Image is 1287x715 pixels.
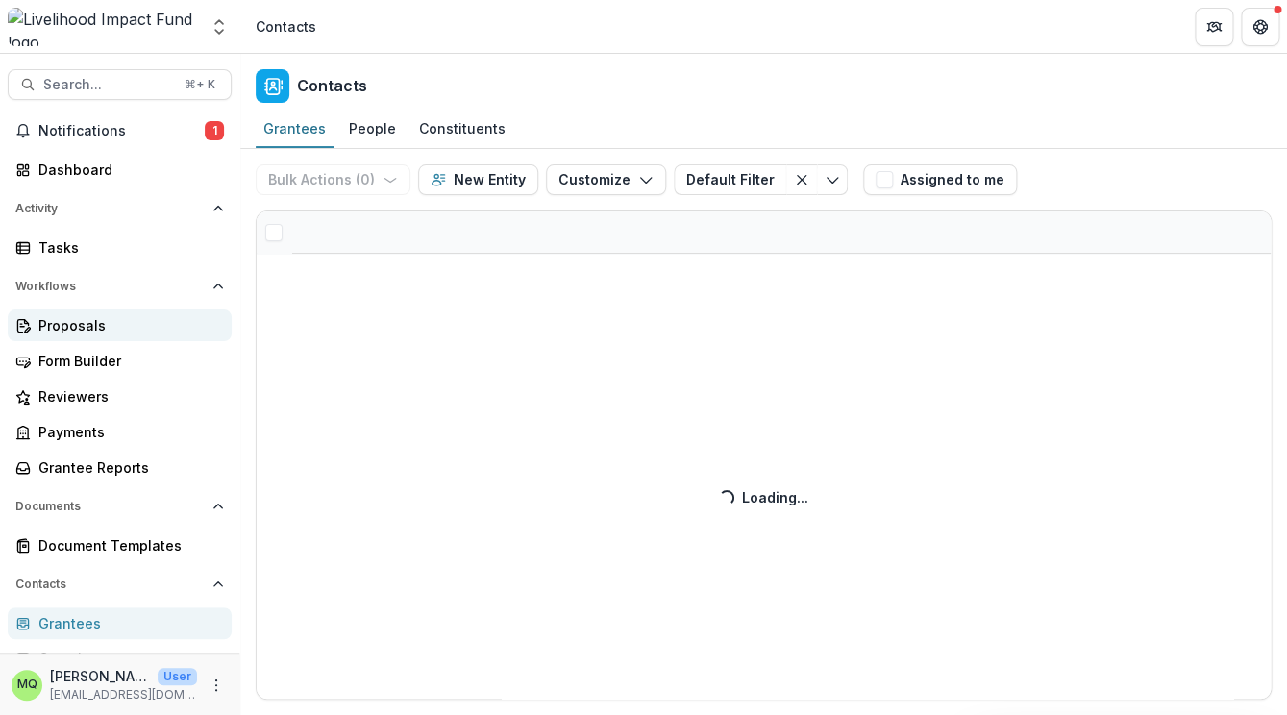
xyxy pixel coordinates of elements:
button: Get Help [1241,8,1279,46]
div: Grantees [38,613,216,633]
a: Grantee Reports [8,452,232,483]
button: Open Activity [8,193,232,224]
div: Grantee Reports [38,457,216,478]
div: Payments [38,422,216,442]
div: Tasks [38,237,216,258]
button: Partners [1195,8,1233,46]
h2: Contacts [297,77,367,95]
button: Search... [8,69,232,100]
span: Search... [43,77,173,93]
span: Documents [15,500,205,513]
a: Constituents [411,111,513,148]
div: Contacts [256,16,316,37]
div: People [341,114,404,142]
a: People [341,111,404,148]
a: Form Builder [8,345,232,377]
button: More [205,674,228,697]
button: Open Workflows [8,271,232,302]
p: [PERSON_NAME] [50,666,150,686]
button: Open Contacts [8,569,232,600]
div: Maica Quitain [17,678,37,691]
span: Activity [15,202,205,215]
a: Payments [8,416,232,448]
a: Constituents [8,643,232,675]
span: 1 [205,121,224,140]
button: Open entity switcher [206,8,233,46]
button: Notifications1 [8,115,232,146]
p: [EMAIL_ADDRESS][DOMAIN_NAME] [50,686,197,703]
a: Grantees [256,111,334,148]
nav: breadcrumb [248,12,324,40]
div: ⌘ + K [181,74,219,95]
div: Grantees [256,114,334,142]
img: Livelihood Impact Fund logo [8,8,198,46]
span: Workflows [15,280,205,293]
a: Proposals [8,309,232,341]
div: Form Builder [38,351,216,371]
button: Open Documents [8,491,232,522]
div: Constituents [411,114,513,142]
div: Document Templates [38,535,216,555]
div: Reviewers [38,386,216,407]
a: Grantees [8,607,232,639]
a: Dashboard [8,154,232,185]
div: Constituents [38,649,216,669]
a: Document Templates [8,530,232,561]
a: Reviewers [8,381,232,412]
span: Notifications [38,123,205,139]
span: Contacts [15,578,205,591]
div: Dashboard [38,160,216,180]
div: Proposals [38,315,216,335]
p: User [158,668,197,685]
a: Tasks [8,232,232,263]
